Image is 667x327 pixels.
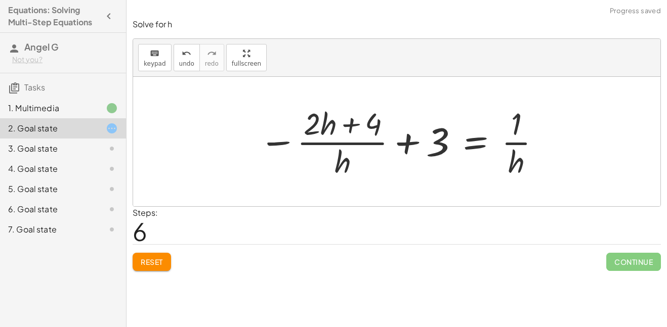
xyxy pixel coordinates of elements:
[133,19,661,30] p: Solve for h
[8,102,90,114] div: 1. Multimedia
[8,122,90,134] div: 2. Goal state
[8,163,90,175] div: 4. Goal state
[106,163,118,175] i: Task not started.
[106,143,118,155] i: Task not started.
[182,48,191,60] i: undo
[106,183,118,195] i: Task not started.
[106,223,118,236] i: Task not started.
[174,44,200,71] button: undoundo
[8,183,90,195] div: 5. Goal state
[106,203,118,215] i: Task not started.
[8,4,100,28] h4: Equations: Solving Multi-Step Equations
[106,102,118,114] i: Task finished.
[24,82,45,92] span: Tasks
[133,253,171,271] button: Reset
[8,203,90,215] div: 6. Goal state
[138,44,172,71] button: keyboardkeypad
[207,48,217,60] i: redo
[610,6,661,16] span: Progress saved
[8,143,90,155] div: 3. Goal state
[133,207,158,218] label: Steps:
[226,44,267,71] button: fullscreen
[106,122,118,134] i: Task started.
[179,60,194,67] span: undo
[199,44,224,71] button: redoredo
[8,223,90,236] div: 7. Goal state
[150,48,159,60] i: keyboard
[144,60,166,67] span: keypad
[24,41,59,53] span: Angel G
[133,216,147,247] span: 6
[232,60,261,67] span: fullscreen
[205,60,219,67] span: redo
[12,55,118,65] div: Not you?
[141,257,163,266] span: Reset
